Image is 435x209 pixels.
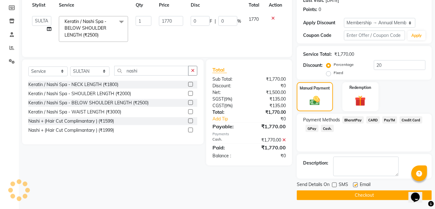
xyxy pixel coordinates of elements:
[237,18,241,25] span: %
[400,116,422,124] span: Credit Card
[350,85,371,90] label: Redemption
[256,116,291,122] div: ₹0
[303,117,340,123] span: Payment Methods
[334,62,354,67] label: Percentage
[249,153,291,159] div: ₹0
[307,95,323,107] img: _cash.svg
[208,102,249,109] div: ( )
[300,85,330,91] label: Manual Payment
[303,62,323,69] div: Discount:
[249,109,291,116] div: ₹1,770.00
[339,181,348,189] span: SMS
[28,81,118,88] div: Keratin / Nashi Spa - NECK LENGTH (₹1800)
[208,123,249,130] div: Payable:
[303,20,344,26] div: Apply Discount
[249,137,291,143] div: ₹1,770.00
[208,137,249,143] div: Cash.
[208,76,249,83] div: Sub Total:
[408,31,426,40] button: Apply
[208,116,256,122] a: Add Tip
[208,144,249,151] div: Paid:
[344,31,405,40] input: Enter Offer / Coupon Code
[225,103,231,108] span: 9%
[114,66,189,76] input: Search or Scan
[249,89,291,96] div: ₹1,500.00
[352,94,369,108] img: _gift.svg
[99,32,101,38] a: x
[249,123,291,130] div: ₹1,770.00
[28,118,114,125] div: Nashi + (Hair Cut Complimantary ) (₹1599)
[366,116,380,124] span: CARD
[212,67,227,73] span: Total
[215,18,216,25] span: |
[249,76,291,83] div: ₹1,770.00
[303,6,317,13] div: Points:
[249,83,291,89] div: ₹0
[306,125,319,132] span: GPay
[212,103,224,108] span: CGST
[208,96,249,102] div: ( )
[208,153,249,159] div: Balance :
[297,181,330,189] span: Send Details On
[210,18,212,25] span: F
[303,51,332,58] div: Service Total:
[249,102,291,109] div: ₹135.00
[212,131,286,137] div: Payments
[208,83,249,89] div: Discount:
[334,70,343,76] label: Fixed
[321,125,334,132] span: Cash.
[409,184,429,203] iframe: chat widget
[249,16,259,22] span: 1770
[28,100,149,106] div: Keratin / Nashi Spa - BELOW SHOULDER LENGTH (₹2500)
[360,181,370,189] span: Email
[65,19,106,38] span: Keratin / Nashi Spa - BELOW SHOULDER LENGTH (₹2500)
[303,160,328,166] div: Description:
[249,96,291,102] div: ₹135.00
[212,96,224,102] span: SGST
[303,32,344,39] div: Coupon Code
[225,96,231,102] span: 9%
[342,116,364,124] span: BharatPay
[28,109,121,115] div: Keratin / Nashi Spa - WAIST LENGTH (₹3000)
[28,90,131,97] div: Keratin / Nashi Spa - SHOULDER LENGTH (₹2000)
[208,89,249,96] div: Net:
[334,51,354,58] div: ₹1,770.00
[382,116,398,124] span: PayTM
[208,109,249,116] div: Total:
[249,144,291,151] div: ₹1,770.00
[297,190,432,200] button: Checkout
[28,127,114,134] div: Nashi + (Hair Cut Complimantary ) (₹1999)
[319,6,321,13] div: 0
